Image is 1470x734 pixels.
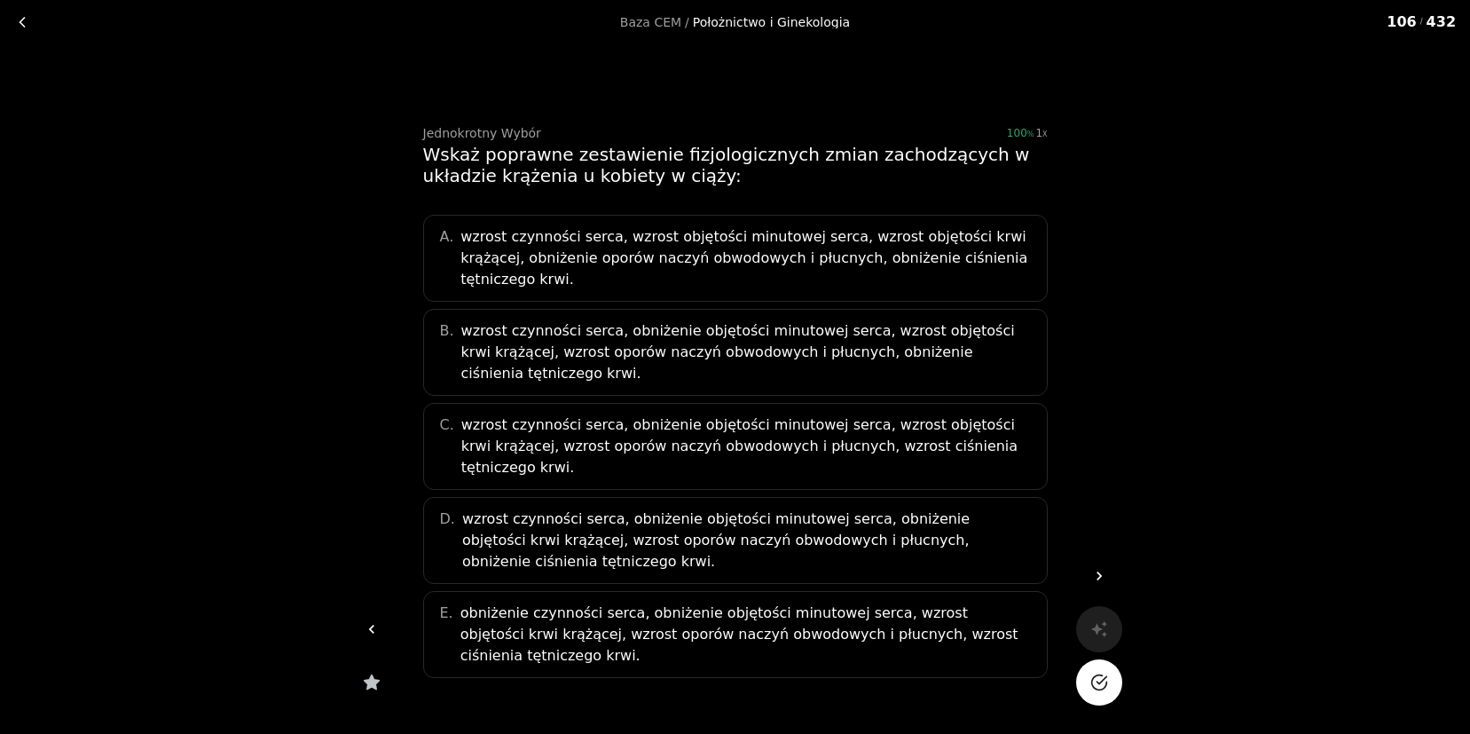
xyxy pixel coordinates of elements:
div: A.wzrost czynności serca, wzrost objętości minutowej serca, wzrost objętości krwi krążącej, obniż... [423,215,1048,302]
div: D.wzrost czynności serca, obniżenie objętości minutowej serca, obniżenie objętości krwi krążącej,... [423,497,1048,584]
div: 1 [1035,127,1047,139]
div: 100% [1007,127,1048,139]
span: C. [440,414,454,478]
span: wzrost czynności serca, obniżenie objętości minutowej serca, obniżenie objętości krwi krążącej, w... [462,509,1036,572]
span: D. [440,509,455,572]
div: C.wzrost czynności serca, obniżenie objętości minutowej serca, wzrost objętości krwi krążącej, wz... [423,403,1048,490]
div: Wskaż poprawne zestawienie fizjologicznych zmian zachodzących w układzie krążenia u kobiety w ciąży: [423,144,1048,186]
span: wzrost czynności serca, obniżenie objętości minutowej serca, wzrost objętości krwi krążącej, wzro... [461,320,1036,384]
div: 106 432 [1387,12,1463,33]
span: 100 [1007,127,1034,139]
button: Na pewno? [1076,659,1122,706]
span: / [685,16,689,28]
span: obniżenie czynności serca, obniżenie objętości minutowej serca, wzrost objętości krwi krążącej, w... [460,603,1036,667]
span: E. [440,603,453,667]
div: B.wzrost czynności serca, obniżenie objętości minutowej serca, wzrost objętości krwi krążącej, wz... [423,309,1048,396]
span: B. [440,320,454,384]
div: E.obniżenie czynności serca, obniżenie objętości minutowej serca, wzrost objętości krwi krążącej,... [423,591,1048,678]
div: Jednokrotny Wybór [423,127,541,139]
span: wzrost czynności serca, wzrost objętości minutowej serca, wzrost objętości krwi krążącej, obniżen... [460,226,1035,290]
span: A. [440,226,454,290]
div: Położnictwo i Ginekologia [693,16,850,28]
a: Baza CEM [620,16,681,28]
span: / [1420,12,1423,33]
span: wzrost czynności serca, obniżenie objętości minutowej serca, wzrost objętości krwi krążącej, wzro... [461,414,1036,478]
